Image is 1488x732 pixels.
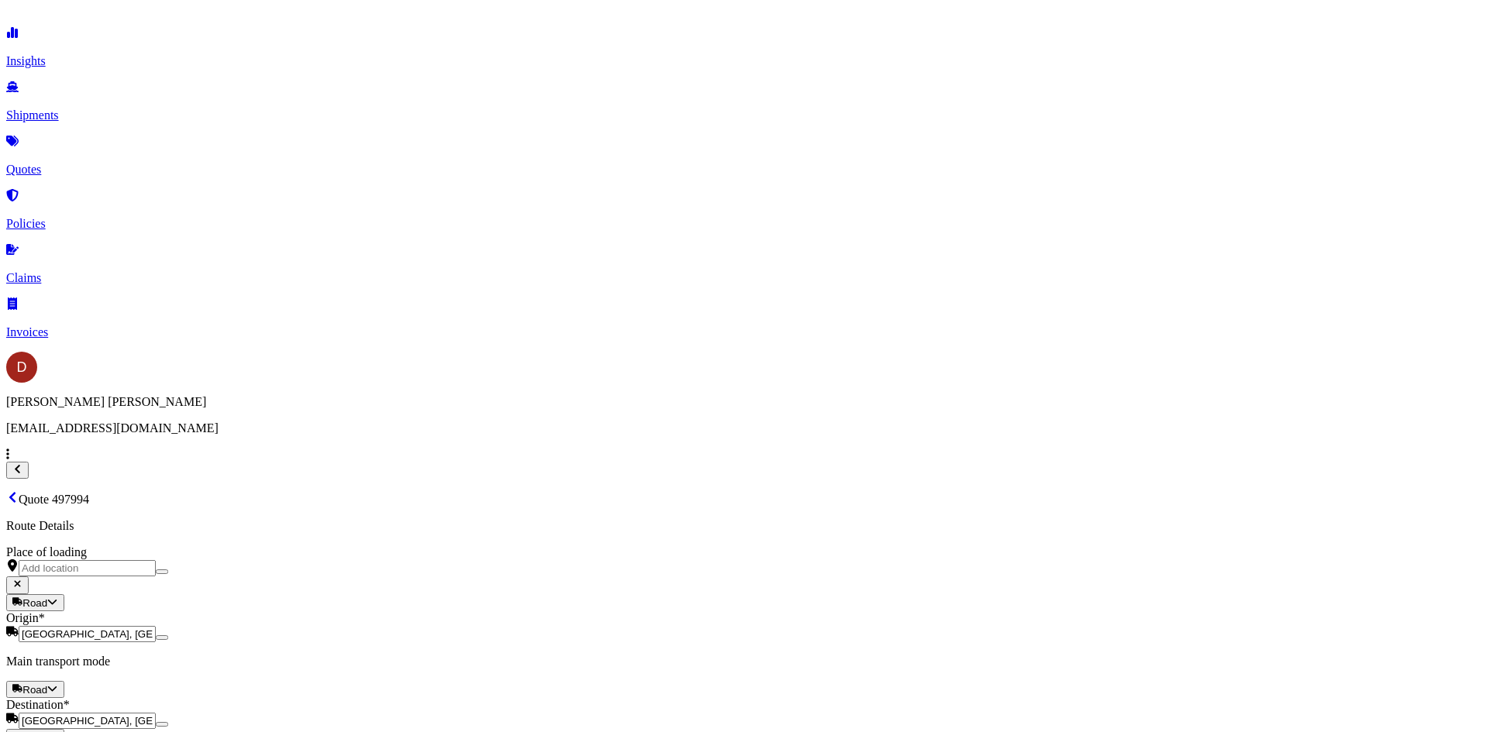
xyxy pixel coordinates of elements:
a: Quotes [6,136,1482,177]
p: Route Details [6,519,1482,533]
div: Place of loading [6,545,1482,559]
span: Road [22,684,47,696]
button: Select transport [6,681,64,698]
a: Shipments [6,82,1482,122]
p: Policies [6,217,1482,231]
div: Origin [6,611,1482,625]
input: Place of loading [19,560,156,576]
p: Claims [6,271,1482,285]
span: D [17,359,27,375]
p: Invoices [6,325,1482,339]
p: Shipments [6,108,1482,122]
p: [EMAIL_ADDRESS][DOMAIN_NAME] [6,421,1482,435]
p: [PERSON_NAME] [PERSON_NAME] [6,395,1482,409]
p: Main transport mode [6,655,1482,668]
div: Destination [6,698,1482,712]
p: Quotes [6,163,1482,177]
button: Select transport [6,594,64,611]
button: Show suggestions [156,635,168,640]
input: Origin [19,626,156,642]
a: Insights [6,28,1482,68]
a: Policies [6,191,1482,231]
a: Claims [6,245,1482,285]
button: Show suggestions [156,569,168,574]
p: Insights [6,54,1482,68]
input: Destination [19,713,156,729]
p: Quote 497994 [6,491,1482,507]
a: Invoices [6,299,1482,339]
span: Road [22,597,47,609]
button: Show suggestions [156,722,168,727]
